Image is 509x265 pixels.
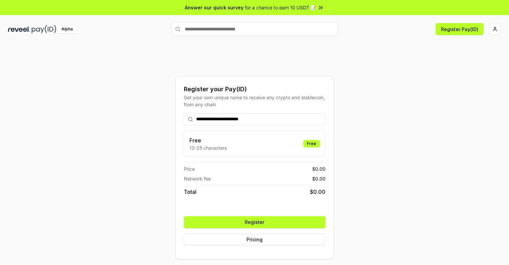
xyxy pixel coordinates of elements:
[436,23,484,35] button: Register Pay(ID)
[32,25,56,33] img: pay_id
[8,25,30,33] img: reveel_dark
[184,85,326,94] div: Register your Pay(ID)
[185,4,243,11] span: Answer our quick survey
[310,188,326,196] span: $ 0.00
[184,216,326,228] button: Register
[312,175,326,182] span: $ 0.00
[184,165,195,172] span: Price
[189,136,227,144] h3: Free
[58,25,76,33] div: Alpha
[184,234,326,246] button: Pricing
[189,144,227,151] p: 13-25 characters
[184,94,326,108] div: Get your own unique name to receive any crypto and stablecoin, from any chain
[303,140,320,147] div: Free
[184,175,211,182] span: Network fee
[184,188,196,196] span: Total
[312,165,326,172] span: $ 0.00
[245,4,316,11] span: for a chance to earn 10 USDT 📝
